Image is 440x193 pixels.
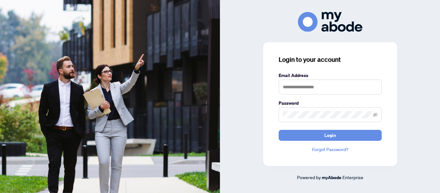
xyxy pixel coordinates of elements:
span: eye-invisible [373,112,378,117]
a: myAbode [322,174,341,181]
span: Login [324,130,336,140]
span: Enterprise [342,174,363,180]
a: Forgot Password? [279,146,382,153]
button: Login [279,130,382,141]
label: Email Address [279,72,382,79]
span: Powered by [297,174,321,180]
h3: Login to your account [279,55,382,64]
img: ma-logo [298,12,362,32]
label: Password [279,100,382,107]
